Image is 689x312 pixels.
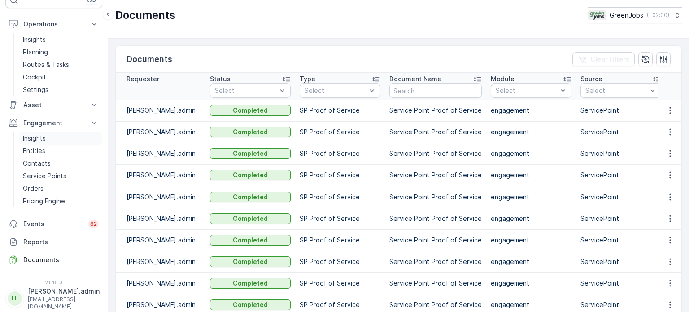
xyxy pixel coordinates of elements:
[116,186,205,208] td: [PERSON_NAME].admin
[116,251,205,272] td: [PERSON_NAME].admin
[210,105,291,116] button: Completed
[647,12,669,19] p: ( +02:00 )
[19,46,102,58] a: Planning
[23,255,99,264] p: Documents
[19,58,102,71] a: Routes & Tasks
[19,33,102,46] a: Insights
[23,20,84,29] p: Operations
[19,71,102,83] a: Cockpit
[210,256,291,267] button: Completed
[5,114,102,132] button: Engagement
[23,48,48,57] p: Planning
[23,73,46,82] p: Cockpit
[385,208,486,229] td: Service Point Proof of Service
[210,148,291,159] button: Completed
[585,86,647,95] p: Select
[116,164,205,186] td: [PERSON_NAME].admin
[233,300,268,309] p: Completed
[486,229,576,251] td: engagement
[115,8,175,22] p: Documents
[19,157,102,170] a: Contacts
[19,170,102,182] a: Service Points
[385,272,486,294] td: Service Point Proof of Service
[5,280,102,285] span: v 1.48.0
[486,186,576,208] td: engagement
[295,164,385,186] td: SP Proof of Service
[610,11,643,20] p: GreenJobs
[233,236,268,245] p: Completed
[126,75,159,83] p: Requester
[295,100,385,121] td: SP Proof of Service
[210,299,291,310] button: Completed
[576,272,666,294] td: ServicePoint
[576,100,666,121] td: ServicePoint
[305,86,366,95] p: Select
[588,10,606,20] img: Green_Jobs_Logo.png
[233,149,268,158] p: Completed
[8,291,22,306] div: LL
[295,121,385,143] td: SP Proof of Service
[295,208,385,229] td: SP Proof of Service
[5,96,102,114] button: Asset
[389,75,441,83] p: Document Name
[486,272,576,294] td: engagement
[486,121,576,143] td: engagement
[491,75,515,83] p: Module
[385,251,486,272] td: Service Point Proof of Service
[23,184,44,193] p: Orders
[580,75,602,83] p: Source
[210,75,231,83] p: Status
[486,251,576,272] td: engagement
[116,229,205,251] td: [PERSON_NAME].admin
[19,83,102,96] a: Settings
[576,251,666,272] td: ServicePoint
[210,127,291,137] button: Completed
[116,143,205,164] td: [PERSON_NAME].admin
[116,272,205,294] td: [PERSON_NAME].admin
[588,7,682,23] button: GreenJobs(+02:00)
[5,233,102,251] a: Reports
[233,279,268,288] p: Completed
[576,208,666,229] td: ServicePoint
[389,83,482,98] input: Search
[486,143,576,164] td: engagement
[116,208,205,229] td: [PERSON_NAME].admin
[233,193,268,202] p: Completed
[5,215,102,233] a: Events82
[576,143,666,164] td: ServicePoint
[233,127,268,136] p: Completed
[295,229,385,251] td: SP Proof of Service
[233,257,268,266] p: Completed
[116,100,205,121] td: [PERSON_NAME].admin
[385,100,486,121] td: Service Point Proof of Service
[385,229,486,251] td: Service Point Proof of Service
[23,220,83,229] p: Events
[23,171,66,180] p: Service Points
[90,220,97,228] p: 82
[23,159,51,168] p: Contacts
[19,145,102,157] a: Entities
[295,251,385,272] td: SP Proof of Service
[295,143,385,164] td: SP Proof of Service
[210,170,291,180] button: Completed
[210,278,291,289] button: Completed
[385,121,486,143] td: Service Point Proof of Service
[23,60,69,69] p: Routes & Tasks
[210,192,291,202] button: Completed
[576,121,666,143] td: ServicePoint
[496,86,558,95] p: Select
[385,186,486,208] td: Service Point Proof of Service
[23,101,84,110] p: Asset
[486,100,576,121] td: engagement
[295,272,385,294] td: SP Proof of Service
[215,86,277,95] p: Select
[28,296,100,310] p: [EMAIL_ADDRESS][DOMAIN_NAME]
[23,119,84,127] p: Engagement
[126,53,172,66] p: Documents
[486,164,576,186] td: engagement
[23,197,65,206] p: Pricing Engine
[210,235,291,246] button: Completed
[5,287,102,310] button: LL[PERSON_NAME].admin[EMAIL_ADDRESS][DOMAIN_NAME]
[300,75,315,83] p: Type
[576,164,666,186] td: ServicePoint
